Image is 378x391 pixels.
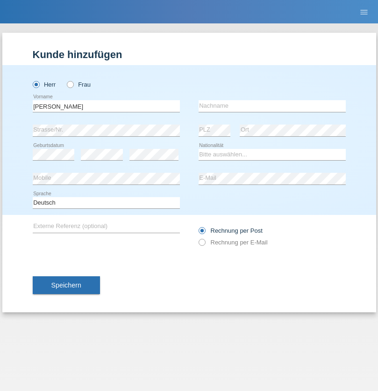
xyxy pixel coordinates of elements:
[67,81,73,87] input: Frau
[355,9,373,15] a: menu
[199,239,205,251] input: Rechnung per E-Mail
[199,227,205,239] input: Rechnung per Post
[33,276,100,294] button: Speichern
[33,81,56,88] label: Herr
[199,227,263,234] label: Rechnung per Post
[199,239,268,246] label: Rechnung per E-Mail
[33,49,346,60] h1: Kunde hinzufügen
[51,281,81,289] span: Speichern
[359,7,369,17] i: menu
[33,81,39,87] input: Herr
[67,81,91,88] label: Frau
